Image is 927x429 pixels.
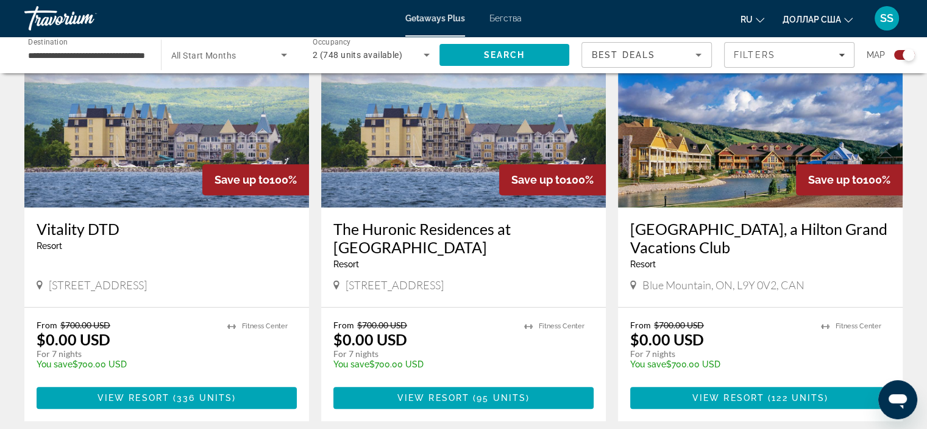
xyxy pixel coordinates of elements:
[630,359,666,369] span: You save
[878,380,917,419] iframe: Кнопка запуска окна обмена сообщениями
[772,393,825,403] span: 122 units
[511,173,566,186] span: Save up to
[783,15,841,24] font: доллар США
[642,278,804,292] span: Blue Mountain, ON, L9Y 0V2, CAN
[592,50,655,60] span: Best Deals
[836,322,881,330] span: Fitness Center
[618,12,903,207] img: Blue Mountain, a Hilton Grand Vacations Club
[741,15,753,24] font: ru
[357,320,407,330] span: $700.00 USD
[333,359,512,369] p: $700.00 USD
[28,37,68,46] span: Destination
[242,322,288,330] span: Fitness Center
[808,173,863,186] span: Save up to
[333,259,359,269] span: Resort
[741,10,764,28] button: Изменить язык
[397,393,469,403] span: View Resort
[37,220,297,238] a: Vitality DTD
[24,12,309,207] img: Vitality DTD
[37,359,215,369] p: $700.00 USD
[734,50,775,60] span: Filters
[333,330,407,348] p: $0.00 USD
[169,393,236,403] span: ( )
[489,13,522,23] a: Бегства
[37,241,62,251] span: Resort
[439,44,570,66] button: Search
[630,330,704,348] p: $0.00 USD
[871,5,903,31] button: Меню пользователя
[321,12,606,207] img: The Huronic Residences at Living Water
[333,359,369,369] span: You save
[477,393,526,403] span: 95 units
[405,13,465,23] a: Getaways Plus
[37,320,57,330] span: From
[692,393,764,403] span: View Resort
[49,278,147,292] span: [STREET_ADDRESS]
[654,320,704,330] span: $700.00 USD
[630,348,809,359] p: For 7 nights
[469,393,530,403] span: ( )
[630,259,656,269] span: Resort
[28,48,145,63] input: Select destination
[333,348,512,359] p: For 7 nights
[60,320,110,330] span: $700.00 USD
[630,387,890,409] button: View Resort(122 units)
[171,51,236,60] span: All Start Months
[483,50,525,60] span: Search
[37,359,73,369] span: You save
[630,359,809,369] p: $700.00 USD
[346,278,444,292] span: [STREET_ADDRESS]
[333,220,594,256] a: The Huronic Residences at [GEOGRAPHIC_DATA]
[724,42,854,68] button: Filters
[539,322,584,330] span: Fitness Center
[37,348,215,359] p: For 7 nights
[880,12,893,24] font: SS
[867,46,885,63] span: Map
[630,320,651,330] span: From
[592,48,701,62] mat-select: Sort by
[98,393,169,403] span: View Resort
[24,2,146,34] a: Травориум
[796,164,903,195] div: 100%
[215,173,269,186] span: Save up to
[499,164,606,195] div: 100%
[313,38,351,46] span: Occupancy
[333,320,354,330] span: From
[630,220,890,256] a: [GEOGRAPHIC_DATA], a Hilton Grand Vacations Club
[764,393,828,403] span: ( )
[177,393,232,403] span: 336 units
[202,164,309,195] div: 100%
[37,387,297,409] button: View Resort(336 units)
[333,387,594,409] button: View Resort(95 units)
[313,50,402,60] span: 2 (748 units available)
[783,10,853,28] button: Изменить валюту
[37,330,110,348] p: $0.00 USD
